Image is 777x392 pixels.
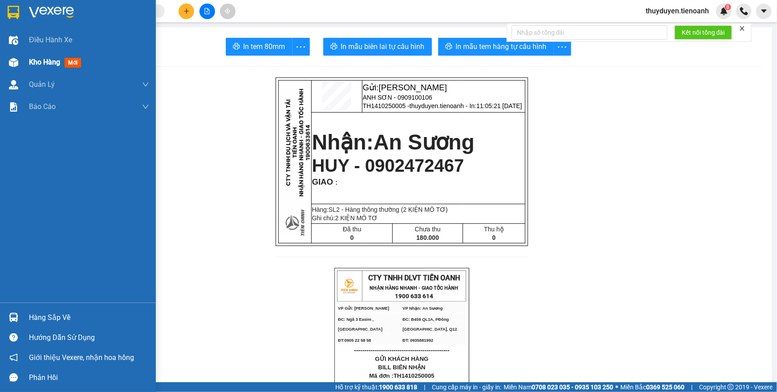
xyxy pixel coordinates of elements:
span: Mã đơn : [369,372,435,379]
button: file-add [199,4,215,19]
span: BILL BIÊN NHẬN [378,364,426,371]
span: VP Gửi: [PERSON_NAME] [338,306,389,311]
strong: NHẬN HÀNG NHANH - GIAO TỐC HÀNH [370,285,459,291]
button: Kết nối tổng đài [675,25,732,40]
span: question-circle [9,333,18,342]
span: Điều hành xe [29,34,72,45]
span: [PERSON_NAME] [379,83,447,92]
span: 11:05:21 [DATE] [57,52,109,59]
span: close [739,25,745,32]
button: aim [220,4,236,19]
span: 180.000 [416,234,439,241]
span: 11:05:21 [DATE] [387,382,423,387]
span: ANH SƠN - 0909100106 [363,94,432,101]
strong: Nhận: [312,130,475,154]
strong: 0708 023 035 - 0935 103 250 [532,384,613,391]
span: thuyduyen.tienoanh - In: [49,44,115,59]
div: Hàng sắp về [29,311,149,324]
span: printer [445,43,452,51]
span: more [293,41,309,53]
button: printerIn mẫu tem hàng tự cấu hình [438,38,554,56]
button: plus [179,4,194,19]
span: mới [65,58,81,68]
span: Quản Lý [29,79,55,90]
sup: 8 [725,4,731,10]
div: Phản hồi [29,371,149,384]
img: logo-vxr [8,6,19,19]
span: ĐT:0905 22 58 58 [338,338,371,343]
img: solution-icon [9,102,18,112]
span: | [691,382,692,392]
span: 0 [492,234,496,241]
span: In mẫu tem hàng tự cấu hình [456,41,547,52]
span: 8 [726,4,729,10]
span: printer [233,43,240,51]
span: down [142,103,149,110]
img: icon-new-feature [720,7,728,15]
span: ĐT: 0935881992 [403,338,433,343]
div: Hướng dẫn sử dụng [29,331,149,344]
span: CTY TNHH DLVT TIẾN OANH [368,274,460,282]
span: 2 - Hàng thông thường (2 KIỆN MÔ TƠ) [336,206,448,213]
span: Cung cấp máy in - giấy in: [432,382,501,392]
span: An Sương [374,130,475,154]
span: GIAO [312,177,334,186]
span: file-add [204,8,210,14]
button: caret-down [756,4,772,19]
input: Nhập số tổng đài [512,25,667,40]
span: Gửi: [49,5,117,24]
span: plus [183,8,190,14]
span: more [554,41,571,53]
span: notification [9,353,18,362]
strong: Nhận: [18,65,108,113]
span: Miền Bắc [620,382,684,392]
span: : [333,179,338,186]
span: Chưa thu [415,226,441,233]
span: aim [224,8,231,14]
span: GỬI KHÁCH HÀNG [375,356,429,362]
button: printerIn mẫu biên lai tự cấu hình [323,38,432,56]
img: warehouse-icon [9,58,18,67]
span: TH1410250005 - [363,102,522,109]
img: logo [338,275,360,297]
span: ĐC: B459 QL1A, PĐông [GEOGRAPHIC_DATA], Q12 [403,317,457,331]
span: Hàng:SL [312,206,448,213]
span: down [142,81,149,88]
button: more [553,38,571,56]
span: ĐC: Ngã 3 Easim ,[GEOGRAPHIC_DATA] [338,317,382,331]
span: Ghi chú: [312,214,378,222]
span: In mẫu biên lai tự cấu hình [341,41,425,52]
span: ANH SƠN - 0909100106 [49,26,129,34]
strong: 1900 633 818 [379,384,417,391]
span: In : [380,382,423,387]
span: HUY - 0902472467 [312,156,464,175]
span: 0 [350,234,354,241]
span: copyright [728,384,734,390]
span: Kết nối tổng đài [682,28,725,37]
img: warehouse-icon [9,36,18,45]
span: Báo cáo [29,101,56,112]
span: ⚪️ [615,385,618,389]
span: 2 KIỆN MÔ TƠ [335,214,378,222]
strong: 1900 633 614 [395,293,433,299]
span: printer [330,43,338,51]
span: Miền Nam [504,382,613,392]
span: [PERSON_NAME] [49,15,117,24]
span: message [9,373,18,382]
span: VP Nhận: An Sương [403,306,443,311]
span: thuyduyen.tienoanh [639,5,716,16]
span: thuyduyen.tienoanh - In: [410,102,522,109]
button: printerIn tem 80mm [226,38,293,56]
span: ---------------------------------------------- [354,347,449,354]
button: more [292,38,310,56]
img: warehouse-icon [9,313,18,322]
img: warehouse-icon [9,80,18,89]
strong: 0369 525 060 [646,384,684,391]
span: TH1410250005 [394,372,435,379]
span: Kho hàng [29,58,60,66]
span: | [424,382,425,392]
span: In tem 80mm [244,41,285,52]
span: caret-down [760,7,768,15]
span: Giới thiệu Vexere, nhận hoa hồng [29,352,134,363]
img: phone-icon [740,7,748,15]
